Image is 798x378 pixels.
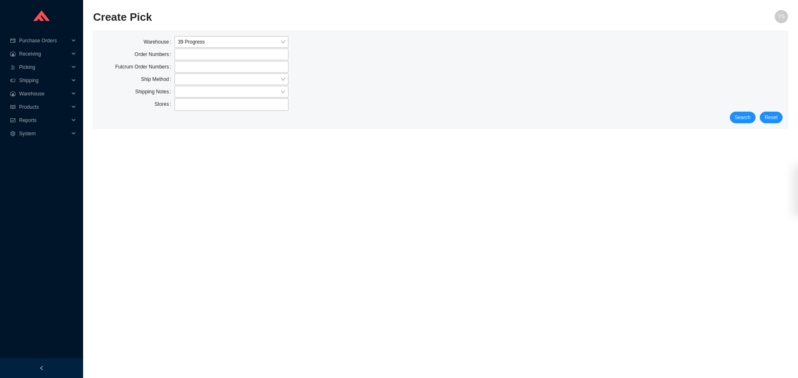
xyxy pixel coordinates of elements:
span: Purchase Orders [19,34,69,47]
label: Ship Method [141,73,175,85]
span: left [39,366,44,371]
span: Reset [765,113,778,122]
span: fund [10,118,16,123]
span: setting [10,131,16,136]
span: read [10,105,16,110]
span: Warehouse [19,87,69,100]
label: Order Numbers [135,49,175,60]
span: System [19,127,69,140]
label: Shipping Notes [135,86,175,98]
span: Search [735,113,751,122]
h2: Create Pick [93,10,614,24]
label: Warehouse [144,36,175,48]
span: credit-card [10,38,16,43]
span: YS [778,10,785,23]
label: Fulcrum Order Numbers [115,61,175,73]
button: Reset [760,112,783,123]
span: 39 Progress [178,37,285,47]
span: Reports [19,114,69,127]
span: Picking [19,61,69,74]
span: Receiving [19,47,69,61]
span: Products [19,100,69,114]
button: Search [730,112,756,123]
label: Stores [155,98,175,110]
span: Shipping [19,74,69,87]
